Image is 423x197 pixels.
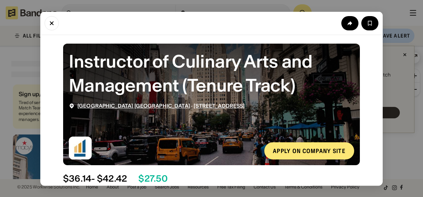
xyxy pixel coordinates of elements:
div: Instructor of Culinary Arts and Management (Tenure Track) [69,49,354,97]
img: Westchester Community College SUNY logo [69,136,92,159]
div: $ 36.14 - $42.42 [63,173,127,184]
div: · [77,103,245,109]
a: [STREET_ADDRESS] [194,102,245,109]
div: $ 27.50 [138,173,167,184]
div: Apply on company site [273,148,346,153]
button: Close [45,16,59,30]
a: [GEOGRAPHIC_DATA] [GEOGRAPHIC_DATA] [77,102,190,109]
